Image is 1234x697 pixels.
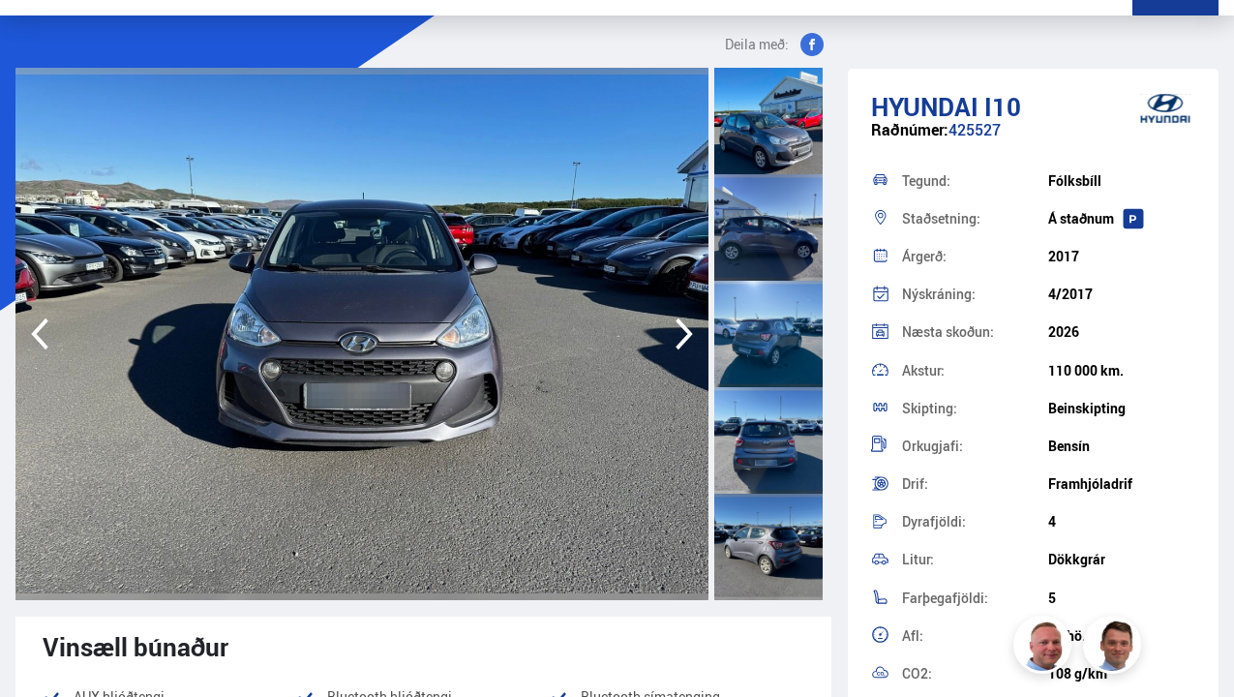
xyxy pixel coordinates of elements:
[1048,324,1195,340] div: 2026
[902,174,1049,188] div: Tegund:
[984,89,1021,124] span: i10
[725,33,789,56] span: Deila með:
[1048,401,1195,416] div: Beinskipting
[1016,619,1074,677] img: siFngHWaQ9KaOqBr.png
[1048,476,1195,492] div: Framhjóladrif
[902,212,1049,226] div: Staðsetning:
[717,33,831,56] button: Deila með:
[1048,211,1195,227] div: Á staðnum
[1048,249,1195,264] div: 2017
[902,515,1049,529] div: Dyrafjöldi:
[1086,619,1144,677] img: FbJEzSuNWCJXmdc-.webp
[871,121,1195,159] div: 425527
[902,288,1049,301] div: Nýskráning:
[871,89,978,124] span: Hyundai
[1048,173,1195,189] div: Fólksbíll
[15,8,74,66] button: Opna LiveChat spjallviðmót
[1048,666,1195,682] div: 108 g/km
[902,250,1049,263] div: Árgerð:
[902,667,1049,681] div: CO2:
[1048,514,1195,530] div: 4
[1048,552,1195,567] div: Dökkgrár
[1048,363,1195,379] div: 110 000 km.
[871,119,948,140] span: Raðnúmer:
[902,553,1049,566] div: Litur:
[902,325,1049,339] div: Næsta skoðun:
[1048,591,1195,606] div: 5
[1048,439,1195,454] div: Bensín
[1127,78,1204,138] img: brand logo
[902,477,1049,491] div: Drif:
[43,632,804,661] div: Vinsæll búnaður
[902,364,1049,378] div: Akstur:
[902,402,1049,415] div: Skipting:
[902,439,1049,453] div: Orkugjafi:
[1048,287,1195,302] div: 4/2017
[15,68,708,600] img: 3632081.jpeg
[902,629,1049,643] div: Afl:
[902,591,1049,605] div: Farþegafjöldi:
